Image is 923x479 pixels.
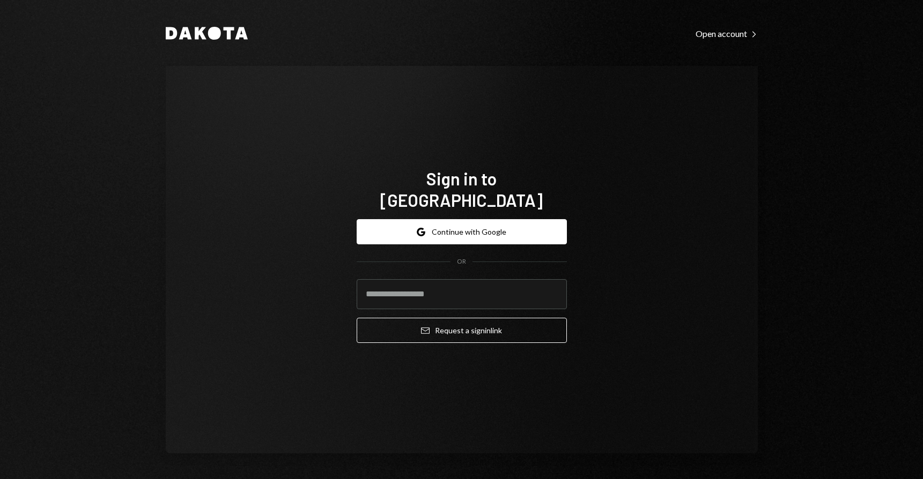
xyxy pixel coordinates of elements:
button: Request a signinlink [357,318,567,343]
a: Open account [696,27,758,39]
h1: Sign in to [GEOGRAPHIC_DATA] [357,168,567,211]
div: OR [457,257,466,266]
button: Continue with Google [357,219,567,244]
div: Open account [696,28,758,39]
